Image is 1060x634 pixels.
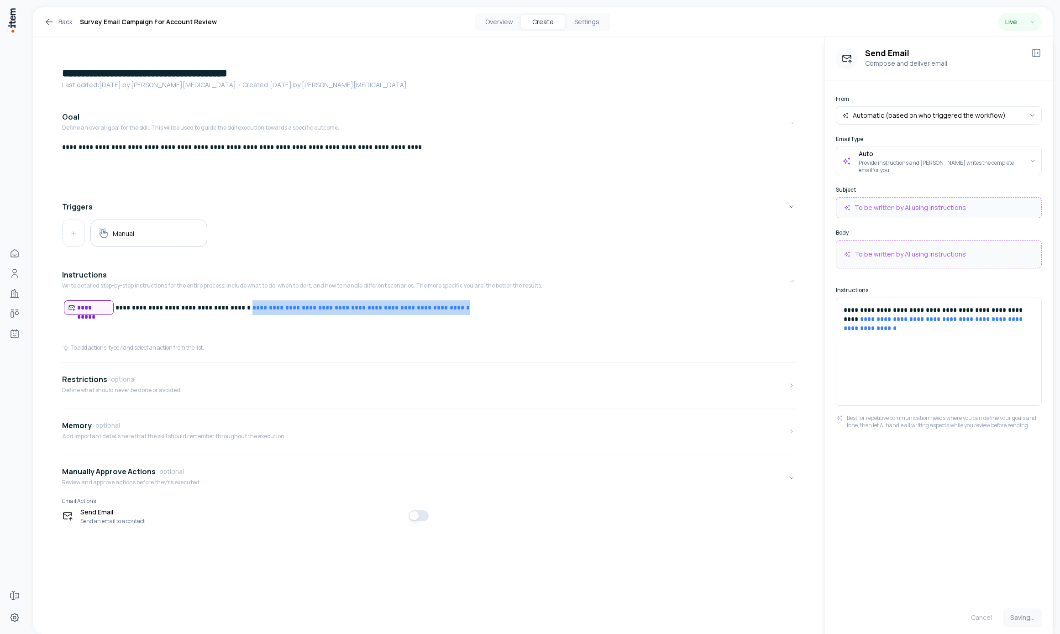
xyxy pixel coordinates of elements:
button: Manually Approve ActionsoptionalReview and approve actions before they're executed. [62,459,795,497]
p: Best for repetitive communication needs where you can define your goals and tone, then let AI han... [847,414,1042,429]
a: Companies [5,284,24,303]
a: Settings [5,608,24,627]
button: InstructionsWrite detailed step-by-step instructions for the entire process. Include what to do, ... [62,262,795,300]
div: Manually Approve ActionsoptionalReview and approve actions before they're executed. [62,497,795,532]
label: Subject [836,186,1042,194]
a: Forms [5,587,24,605]
a: Agents [5,325,24,343]
h5: Manual [113,229,134,238]
h1: Survey Email Campaign For Account Review [80,16,217,27]
a: Home [5,244,24,262]
button: Create [521,15,565,29]
span: Send an email to a contact [80,518,145,525]
h4: Triggers [62,201,93,212]
p: Add important details here that the skill should remember throughout the execution. [62,433,286,440]
p: Last edited: [DATE] by [PERSON_NAME][MEDICAL_DATA] ・Created: [DATE] by [PERSON_NAME][MEDICAL_DATA] [62,80,795,89]
p: Compose and deliver email [865,58,1023,68]
label: Body [836,229,1042,236]
label: Instructions [836,287,1042,294]
button: MemoryoptionalAdd important details here that the skill should remember throughout the execution. [62,413,795,451]
span: optional [111,375,136,384]
p: Define what should never be done or avoided. [62,387,182,394]
a: Back [44,16,73,27]
label: Email Type [836,136,1042,143]
h4: Instructions [62,269,107,280]
div: Triggers [62,220,795,254]
button: Triggers [62,194,795,220]
h4: Restrictions [62,374,107,385]
span: optional [159,467,184,476]
button: Settings [565,15,609,29]
button: Overview [477,15,521,29]
h4: Manually Approve Actions [62,466,156,477]
p: To be written by AI using instructions [855,203,966,212]
a: People [5,264,24,283]
h6: Email Actions [62,497,429,505]
img: Item Brain Logo [7,7,16,33]
p: Review and approve actions before they're executed. [62,479,201,486]
div: GoalDefine an overall goal for the skill. This will be used to guide the skill execution towards ... [62,142,795,186]
span: Send Email [80,507,145,518]
p: Write detailed step-by-step instructions for the entire process. Include what to do, when to do i... [62,282,542,289]
button: GoalDefine an overall goal for the skill. This will be used to guide the skill execution towards ... [62,104,795,142]
button: RestrictionsoptionalDefine what should never be done or avoided. [62,367,795,405]
span: optional [95,421,120,430]
div: InstructionsWrite detailed step-by-step instructions for the entire process. Include what to do, ... [62,300,795,359]
h4: Goal [62,111,79,122]
a: Deals [5,304,24,323]
h4: Memory [62,420,92,431]
h3: Send Email [865,47,1023,58]
p: To be written by AI using instructions [855,250,966,259]
label: From [836,95,1042,103]
div: To add actions, type / and select an action from the list. [62,344,204,351]
p: Define an overall goal for the skill. This will be used to guide the skill execution towards a sp... [62,124,339,131]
